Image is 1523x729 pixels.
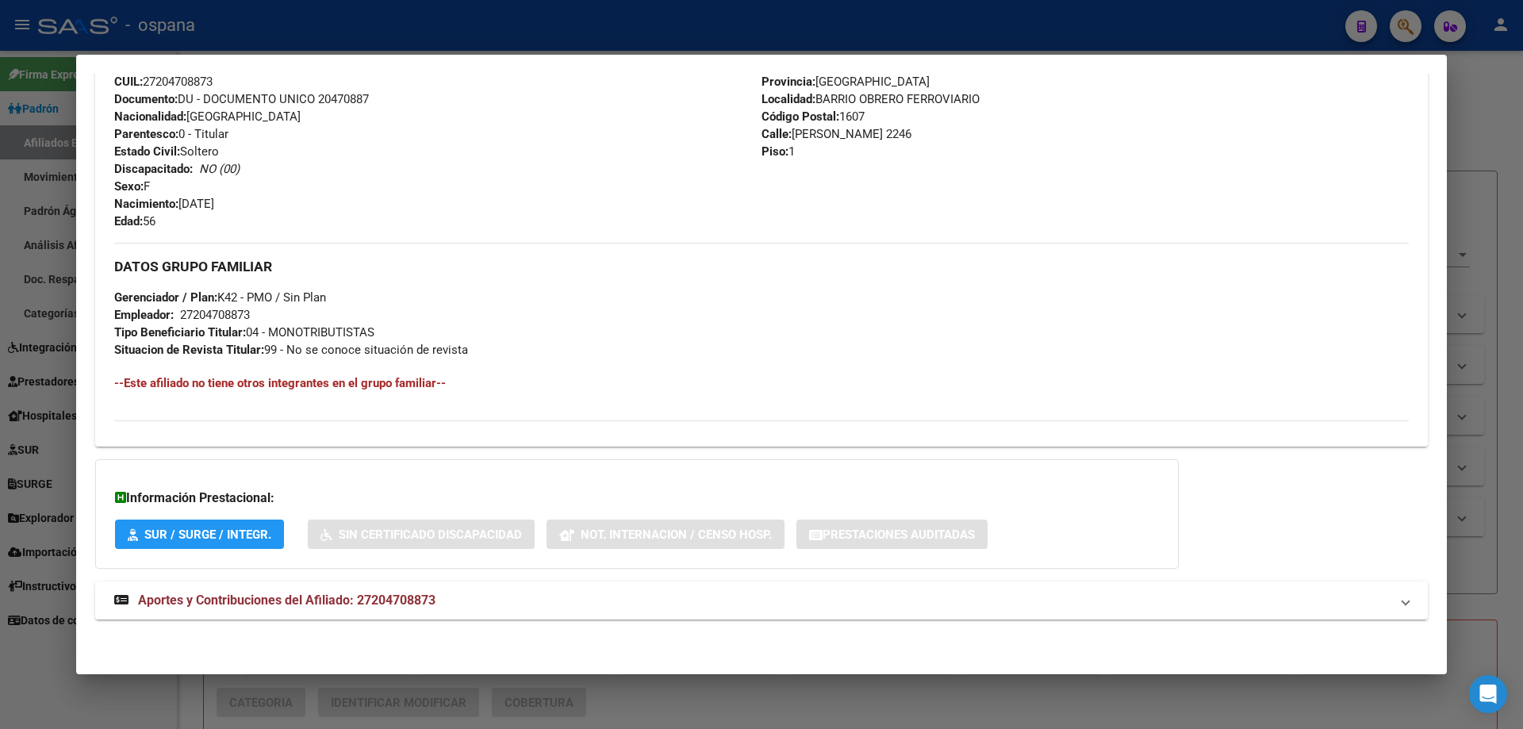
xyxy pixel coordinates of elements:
strong: Gerenciador / Plan: [114,290,217,305]
strong: Estado Civil: [114,144,180,159]
span: [GEOGRAPHIC_DATA] [761,75,930,89]
strong: Discapacitado: [114,162,193,176]
strong: Documento: [114,92,178,106]
strong: Parentesco: [114,127,178,141]
span: 1607 [761,109,865,124]
span: K42 - PMO / Sin Plan [114,290,326,305]
button: Prestaciones Auditadas [796,520,988,549]
span: Aportes y Contribuciones del Afiliado: 27204708873 [138,593,435,608]
strong: CUIL: [114,75,143,89]
mat-expansion-panel-header: Aportes y Contribuciones del Afiliado: 27204708873 [95,581,1428,620]
span: 27204708873 [114,75,213,89]
button: Not. Internacion / Censo Hosp. [547,520,785,549]
span: Not. Internacion / Censo Hosp. [581,528,772,542]
h3: DATOS GRUPO FAMILIAR [114,258,1409,275]
strong: Sexo: [114,179,144,194]
span: [DATE] [114,197,214,211]
h4: --Este afiliado no tiene otros integrantes en el grupo familiar-- [114,374,1409,392]
div: Open Intercom Messenger [1469,675,1507,713]
strong: Código Postal: [761,109,839,124]
span: SUR / SURGE / INTEGR. [144,528,271,542]
span: 56 [114,214,155,228]
span: 04 - MONOTRIBUTISTAS [114,325,374,340]
button: SUR / SURGE / INTEGR. [115,520,284,549]
div: 27204708873 [180,306,250,324]
span: BARRIO OBRERO FERROVIARIO [761,92,980,106]
strong: Edad: [114,214,143,228]
strong: Situacion de Revista Titular: [114,343,264,357]
span: 1 [761,144,795,159]
strong: Nacimiento: [114,197,178,211]
span: Soltero [114,144,219,159]
strong: Empleador: [114,308,174,322]
strong: Provincia: [761,75,815,89]
span: DU - DOCUMENTO UNICO 20470887 [114,92,369,106]
strong: Piso: [761,144,788,159]
i: NO (00) [199,162,240,176]
span: [GEOGRAPHIC_DATA] [114,109,301,124]
span: [PERSON_NAME] 2246 [761,127,911,141]
strong: Nacionalidad: [114,109,186,124]
span: 99 - No se conoce situación de revista [114,343,468,357]
strong: Localidad: [761,92,815,106]
span: Sin Certificado Discapacidad [339,528,522,542]
button: Sin Certificado Discapacidad [308,520,535,549]
h3: Información Prestacional: [115,489,1159,508]
strong: Tipo Beneficiario Titular: [114,325,246,340]
span: F [114,179,150,194]
span: Prestaciones Auditadas [823,528,975,542]
strong: Calle: [761,127,792,141]
span: 0 - Titular [114,127,228,141]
